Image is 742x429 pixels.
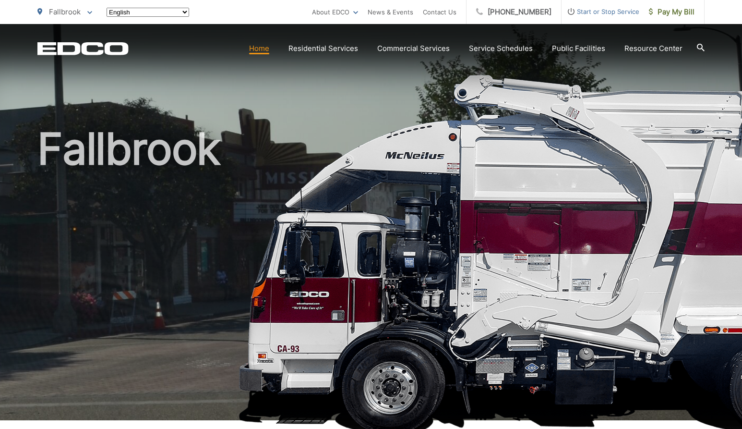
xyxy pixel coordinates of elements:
[312,6,358,18] a: About EDCO
[37,42,129,55] a: EDCD logo. Return to the homepage.
[377,43,450,54] a: Commercial Services
[49,7,81,16] span: Fallbrook
[37,125,705,429] h1: Fallbrook
[288,43,358,54] a: Residential Services
[368,6,413,18] a: News & Events
[107,8,189,17] select: Select a language
[249,43,269,54] a: Home
[649,6,694,18] span: Pay My Bill
[423,6,456,18] a: Contact Us
[469,43,533,54] a: Service Schedules
[624,43,682,54] a: Resource Center
[552,43,605,54] a: Public Facilities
